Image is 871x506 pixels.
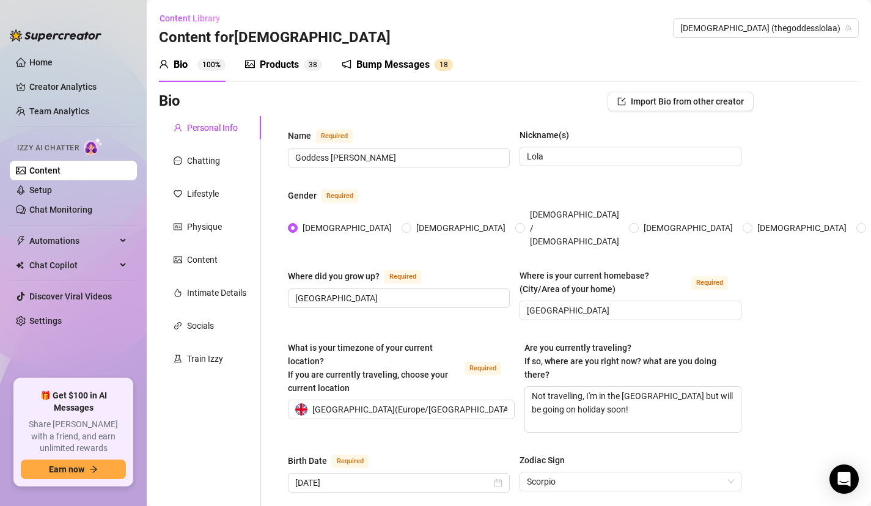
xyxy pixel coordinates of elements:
[17,142,79,154] span: Izzy AI Chatter
[465,362,501,375] span: Required
[29,57,53,67] a: Home
[288,343,448,393] span: What is your timezone of your current location? If you are currently traveling, choose your curre...
[288,128,366,143] label: Name
[29,205,92,215] a: Chat Monitoring
[174,222,182,231] span: idcard
[295,151,500,164] input: Name
[187,187,219,200] div: Lifestyle
[187,286,246,299] div: Intimate Details
[21,419,126,455] span: Share [PERSON_NAME] with a friend, and earn unlimited rewards
[356,57,430,72] div: Bump Messages
[174,57,188,72] div: Bio
[29,316,62,326] a: Settings
[84,137,103,155] img: AI Chatter
[187,319,214,332] div: Socials
[295,403,307,416] img: gb
[295,291,500,305] input: Where did you grow up?
[520,128,569,142] div: Nickname(s)
[525,208,624,248] span: [DEMOGRAPHIC_DATA] / [DEMOGRAPHIC_DATA]
[16,236,26,246] span: thunderbolt
[288,269,380,283] div: Where did you grow up?
[187,220,222,233] div: Physique
[21,390,126,414] span: 🎁 Get $100 in AI Messages
[29,231,116,251] span: Automations
[174,189,182,198] span: heart
[525,387,741,432] textarea: Not travelling, I'm in the [GEOGRAPHIC_DATA] but will be going on holiday soon!
[10,29,101,42] img: logo-BBDzfeDw.svg
[187,253,218,266] div: Content
[159,9,230,28] button: Content Library
[49,464,84,474] span: Earn now
[174,156,182,165] span: message
[527,304,732,317] input: Where is your current homebase? (City/Area of your home)
[608,92,754,111] button: Import Bio from other creator
[631,97,744,106] span: Import Bio from other creator
[29,77,127,97] a: Creator Analytics
[439,61,444,69] span: 1
[89,465,98,474] span: arrow-right
[691,276,728,290] span: Required
[288,129,311,142] div: Name
[174,288,182,297] span: fire
[312,400,514,419] span: [GEOGRAPHIC_DATA] ( Europe/[GEOGRAPHIC_DATA] )
[174,321,182,330] span: link
[520,453,565,467] div: Zodiac Sign
[342,59,351,69] span: notification
[21,460,126,479] button: Earn nowarrow-right
[159,59,169,69] span: user
[316,130,353,143] span: Required
[295,476,491,490] input: Birth Date
[159,28,391,48] h3: Content for [DEMOGRAPHIC_DATA]
[520,269,741,296] label: Where is your current homebase? (City/Area of your home)
[332,455,369,468] span: Required
[245,59,255,69] span: picture
[29,166,61,175] a: Content
[617,97,626,106] span: import
[444,61,448,69] span: 8
[197,59,226,71] sup: 100%
[29,291,112,301] a: Discover Viral Videos
[174,255,182,264] span: picture
[752,221,851,235] span: [DEMOGRAPHIC_DATA]
[29,106,89,116] a: Team Analytics
[288,269,435,284] label: Where did you grow up?
[288,453,382,468] label: Birth Date
[520,128,578,142] label: Nickname(s)
[187,154,220,167] div: Chatting
[411,221,510,235] span: [DEMOGRAPHIC_DATA]
[524,343,716,380] span: Are you currently traveling? If so, where are you right now? what are you doing there?
[527,472,734,491] span: Scorpio
[288,189,317,202] div: Gender
[384,270,421,284] span: Required
[520,453,573,467] label: Zodiac Sign
[680,19,851,37] span: Goddess (thegoddesslolaa)
[160,13,220,23] span: Content Library
[16,261,24,269] img: Chat Copilot
[187,352,223,365] div: Train Izzy
[174,354,182,363] span: experiment
[29,185,52,195] a: Setup
[435,59,453,71] sup: 18
[527,150,732,163] input: Nickname(s)
[829,464,859,494] div: Open Intercom Messenger
[304,59,322,71] sup: 38
[159,92,180,111] h3: Bio
[29,255,116,275] span: Chat Copilot
[187,121,238,134] div: Personal Info
[639,221,738,235] span: [DEMOGRAPHIC_DATA]
[288,188,372,203] label: Gender
[520,269,686,296] div: Where is your current homebase? (City/Area of your home)
[309,61,313,69] span: 3
[845,24,852,32] span: team
[322,189,358,203] span: Required
[288,454,327,468] div: Birth Date
[313,61,317,69] span: 8
[298,221,397,235] span: [DEMOGRAPHIC_DATA]
[174,123,182,132] span: user
[260,57,299,72] div: Products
